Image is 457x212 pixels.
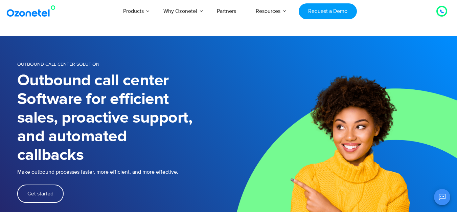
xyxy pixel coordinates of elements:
p: Make outbound processes faster, more efficient, and more effective. [17,168,229,176]
button: Open chat [434,189,450,205]
a: Get started [17,185,64,203]
span: Get started [27,191,53,196]
span: OUTBOUND CALL CENTER SOLUTION [17,61,99,67]
h1: Outbound call center Software for efficient sales, proactive support, and automated callbacks [17,71,229,165]
a: Request a Demo [299,3,357,19]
